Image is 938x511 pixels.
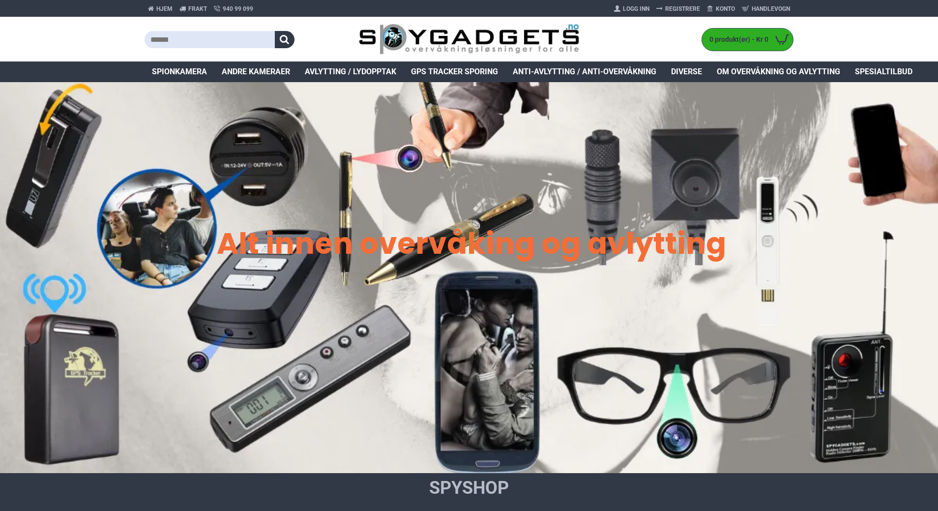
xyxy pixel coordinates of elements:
[222,476,716,500] h1: SpyShop
[653,1,703,17] a: Registrere
[188,4,207,13] span: Frakt
[152,66,207,78] span: Spionkamera
[716,4,735,13] span: Konto
[513,66,656,78] span: Anti-avlytting / Anti-overvåkning
[665,4,700,13] span: Registrere
[223,4,253,13] span: 940 99 099
[752,4,790,13] span: Handlevogn
[703,1,738,17] a: Konto
[156,4,173,13] span: Hjem
[505,61,664,82] a: Anti-avlytting / Anti-overvåkning
[717,66,840,78] span: Om overvåkning og avlytting
[404,61,505,82] a: GPS Tracker Sporing
[611,1,653,17] a: Logg Inn
[702,29,793,51] a: 0 produkt(er) - Kr 0
[671,66,702,78] span: Diverse
[702,34,771,45] span: 0 produkt(er) - Kr 0
[359,24,580,56] img: SpyGadgets.no
[222,66,290,78] span: Andre kameraer
[855,66,912,78] span: Spesialtilbud
[214,61,297,82] a: Andre kameraer
[709,61,848,82] a: Om overvåkning og avlytting
[623,4,649,13] span: Logg Inn
[664,61,709,82] a: Diverse
[145,61,214,82] a: Spionkamera
[848,61,920,82] a: Spesialtilbud
[738,1,793,17] a: Handlevogn
[411,66,498,78] span: GPS Tracker Sporing
[305,66,396,78] span: Avlytting / Lydopptak
[297,61,404,82] a: Avlytting / Lydopptak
